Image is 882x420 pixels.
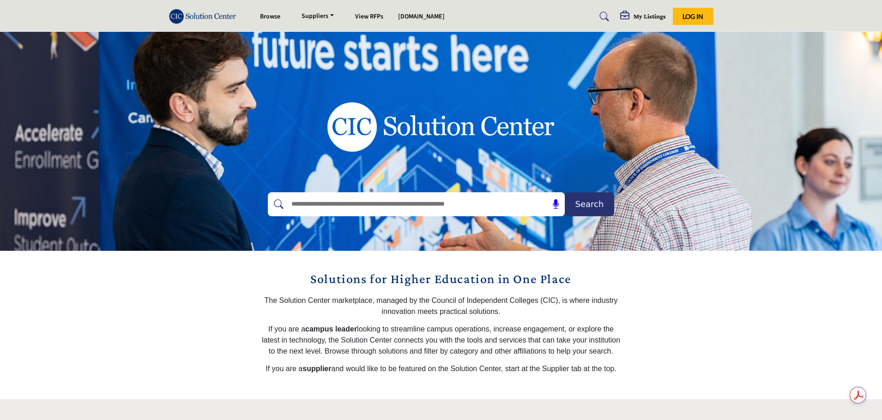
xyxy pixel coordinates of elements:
[302,365,331,373] strong: supplier
[262,325,620,355] span: If you are a looking to streamline campus operations, increase engagement, or explore the latest ...
[305,325,357,333] strong: campus leader
[296,67,586,187] img: image
[683,12,703,20] span: Log In
[265,296,618,315] span: The Solution Center marketplace, managed by the Council of Independent Colleges (CIC), is where i...
[591,9,615,24] a: Search
[169,9,241,24] img: Site Logo
[565,192,614,216] button: Search
[295,10,340,23] a: Suppliers
[620,11,666,22] div: My Listings
[398,12,445,21] a: [DOMAIN_NAME]
[355,12,383,21] a: View RFPs
[575,198,604,210] span: Search
[634,12,666,20] h5: My Listings
[266,365,616,373] span: If you are a and would like to be featured on the Solution Center, start at the Supplier tab at t...
[261,269,621,289] h2: Solutions for Higher Education in One Place
[260,12,280,21] a: Browse
[673,8,713,25] button: Log In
